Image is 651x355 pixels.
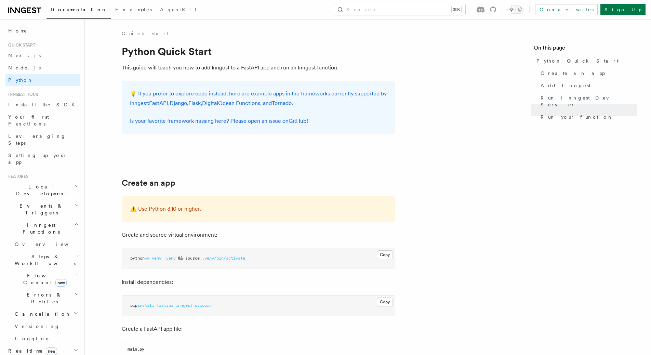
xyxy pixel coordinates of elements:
a: DigitalOcean Functions [202,100,260,106]
a: FastAPI [149,100,168,106]
span: .venv/bin/activate [202,256,245,261]
span: Run your function [541,114,613,120]
span: Cancellation [12,311,71,317]
p: Install dependencies: [122,277,395,287]
button: Flow Controlnew [12,269,80,289]
span: Logging [15,336,50,341]
a: Run Inngest Dev Server [538,92,637,111]
button: Cancellation [12,308,80,320]
span: Add Inngest [541,82,590,89]
span: -m [145,256,149,261]
span: Features [5,174,28,179]
h1: Python Quick Start [122,45,395,57]
p: 💡 If you prefer to explore code instead, here are example apps in the frameworks currently suppor... [130,89,387,108]
p: Is your favorite framework missing here? Please open an issue on ! [130,116,387,126]
a: AgentKit [156,2,200,18]
kbd: ⌘K [452,6,461,13]
a: GitHub [289,118,307,124]
span: Events & Triggers [5,202,75,216]
p: ⚠️ Use Python 3.10 or higher. [130,204,387,214]
p: Create a FastAPI app file: [122,324,395,334]
button: Errors & Retries [12,289,80,308]
button: Search...⌘K [334,4,465,15]
span: Flow Control [12,272,75,286]
span: Run Inngest Dev Server [541,94,637,108]
span: Realtime [5,347,57,354]
span: new [55,279,67,287]
span: Next.js [8,53,41,58]
span: Leveraging Steps [8,133,66,146]
span: Setting up your app [8,153,67,165]
a: Flask [188,100,201,106]
button: Steps & Workflows [12,250,80,269]
a: Next.js [5,49,80,62]
a: Examples [111,2,156,18]
span: Steps & Workflows [12,253,76,267]
a: Your first Functions [5,111,80,130]
a: Django [170,100,187,106]
span: new [46,347,57,355]
span: inngest [176,303,192,308]
a: Contact sales [535,4,598,15]
a: Home [5,25,80,37]
a: Versioning [12,320,80,332]
span: Node.js [8,65,41,70]
span: Python Quick Start [536,57,619,64]
span: Errors & Retries [12,291,74,305]
a: Leveraging Steps [5,130,80,149]
span: Your first Functions [8,114,49,127]
span: Local Development [5,183,75,197]
span: python [130,256,145,261]
span: && [178,256,183,261]
span: source [185,256,200,261]
span: Quick start [5,42,35,48]
a: Add Inngest [538,79,637,92]
span: Create an app [541,70,605,77]
button: Copy [377,298,393,306]
div: Inngest Functions [5,238,80,345]
a: Create an app [538,67,637,79]
span: Overview [15,241,85,247]
span: fastapi [157,303,173,308]
button: Copy [377,250,393,259]
a: Tornado [272,100,292,106]
p: Create and source virtual environment: [122,230,395,240]
span: pip [130,303,137,308]
code: main.py [128,347,144,352]
p: This guide will teach you how to add Inngest to a FastAPI app and run an Inngest function. [122,63,395,73]
a: Run your function [538,111,637,123]
span: Install the SDK [8,102,79,107]
span: Inngest Functions [5,222,74,235]
button: Inngest Functions [5,219,80,238]
a: Create an app [122,178,175,188]
a: Python Quick Start [534,55,637,67]
a: Setting up your app [5,149,80,168]
span: Versioning [15,324,60,329]
span: uvicorn [195,303,212,308]
button: Local Development [5,181,80,200]
span: AgentKit [160,7,196,12]
a: Sign Up [600,4,646,15]
a: Node.js [5,62,80,74]
a: Overview [12,238,80,250]
span: Python [8,77,33,83]
button: Events & Triggers [5,200,80,219]
span: Examples [115,7,152,12]
a: Quick start [122,30,168,37]
a: Documentation [46,2,111,19]
a: Python [5,74,80,86]
span: .venv [164,256,176,261]
span: Documentation [51,7,107,12]
span: install [137,303,154,308]
button: Toggle dark mode [507,5,524,14]
span: Home [8,27,27,34]
a: Install the SDK [5,98,80,111]
h4: On this page [534,44,637,55]
span: Inngest tour [5,92,38,97]
a: Logging [12,332,80,345]
span: venv [152,256,161,261]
